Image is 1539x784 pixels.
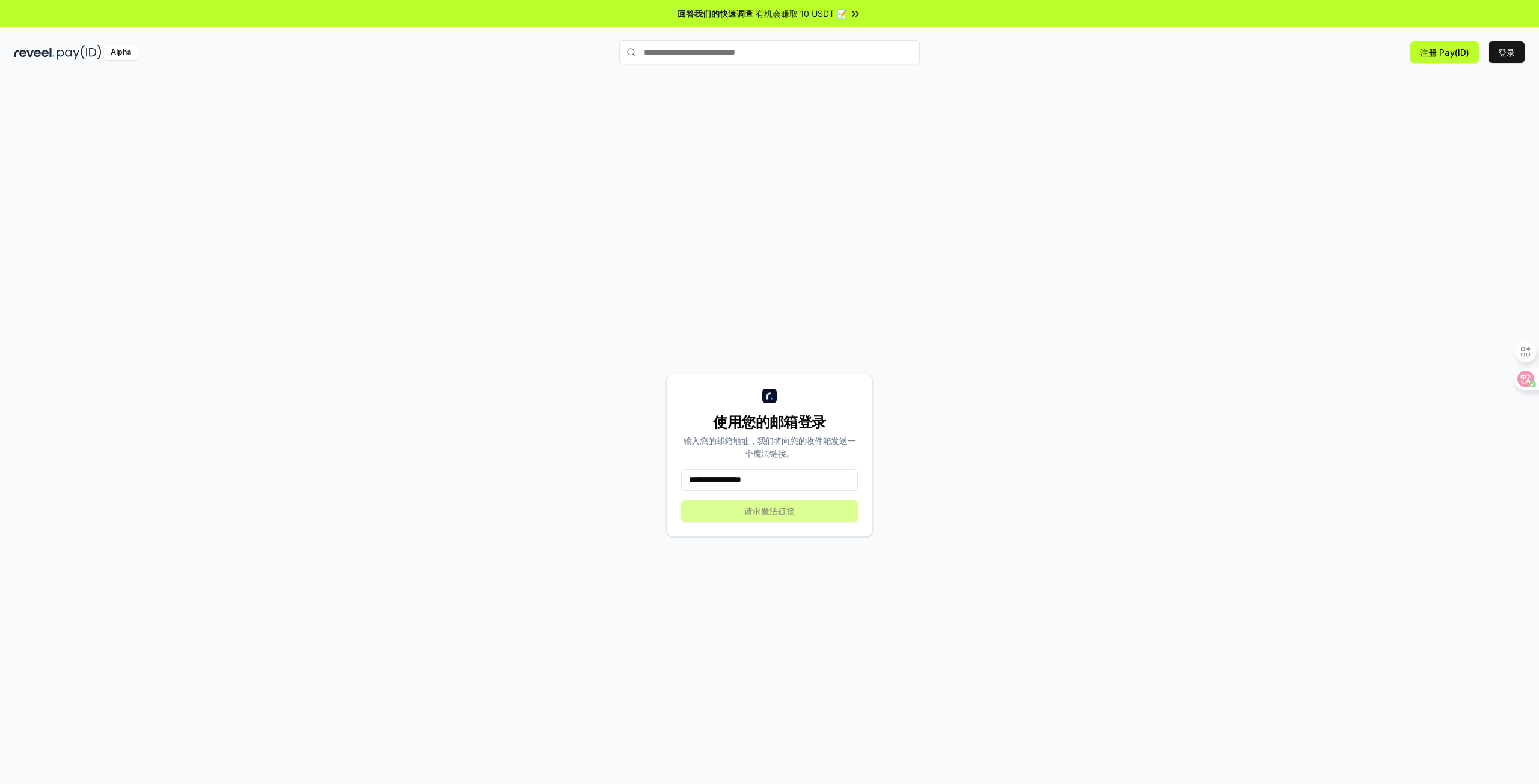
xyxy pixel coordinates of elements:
[104,45,138,60] div: Alpha
[678,8,753,19] font: 回答我们的快速调查
[1489,41,1525,63] button: 登录
[1410,41,1479,63] button: 注册 Pay(ID)
[756,8,847,19] font: 有机会赚取 10 USDT 📝
[1420,47,1469,58] font: 注册 Pay(ID)
[713,413,825,431] font: 使用您的邮箱登录
[684,436,856,458] font: 输入您的邮箱地址，我们将向您的收件箱发送一个魔法链接。
[762,389,777,403] img: logo_small
[1498,47,1515,58] font: 登录
[57,45,102,60] img: pay_id
[14,45,55,60] img: reveel_dark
